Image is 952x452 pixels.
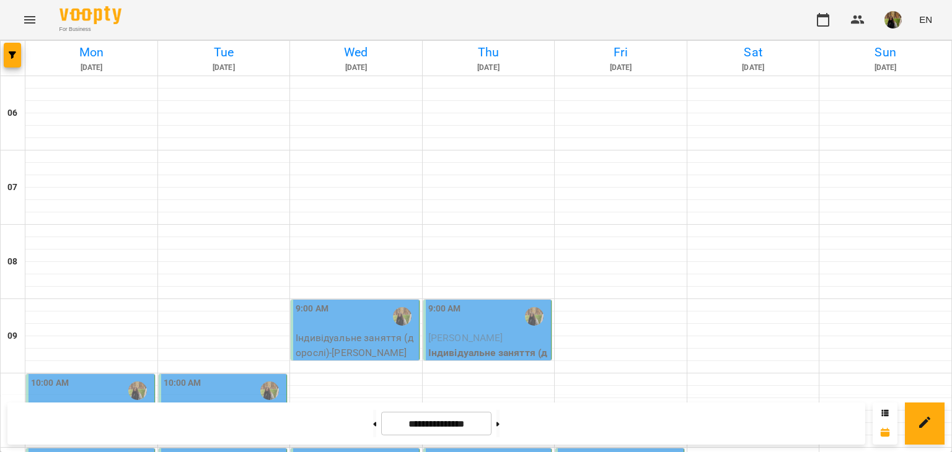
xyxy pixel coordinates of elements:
h6: 08 [7,255,17,269]
h6: Thu [425,43,553,62]
h6: [DATE] [160,62,288,74]
img: 11bdc30bc38fc15eaf43a2d8c1dccd93.jpg [884,11,902,28]
h6: Wed [292,43,420,62]
h6: 06 [7,106,17,120]
label: 10:00 AM [164,376,201,390]
h6: [DATE] [27,62,156,74]
h6: 09 [7,329,17,343]
span: [PERSON_NAME] [428,332,503,344]
span: EN [919,13,932,26]
img: Voopty Logo [59,6,121,24]
button: Menu [15,5,45,35]
label: 9:00 AM [296,302,328,316]
span: For Business [59,25,121,33]
h6: 07 [7,181,17,194]
h6: [DATE] [557,62,685,74]
h6: Sun [821,43,950,62]
button: EN [914,8,937,31]
img: Власійчук Ольга Іванівна [525,307,544,326]
h6: [DATE] [689,62,818,74]
h6: Tue [160,43,288,62]
img: Власійчук Ольга Іванівна [128,381,147,400]
h6: Sat [689,43,818,62]
img: Власійчук Ольга Іванівна [393,307,412,326]
p: Індивідуальне заняття (дорослі) [428,346,549,375]
h6: Mon [27,43,156,62]
h6: Fri [557,43,685,62]
img: Власійчук Ольга Іванівна [260,381,279,400]
label: 9:00 AM [428,302,461,316]
h6: [DATE] [292,62,420,74]
p: Індивідуальне заняття (дорослі) - [PERSON_NAME] [296,331,416,360]
h6: [DATE] [425,62,553,74]
h6: [DATE] [821,62,950,74]
label: 10:00 AM [31,376,69,390]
